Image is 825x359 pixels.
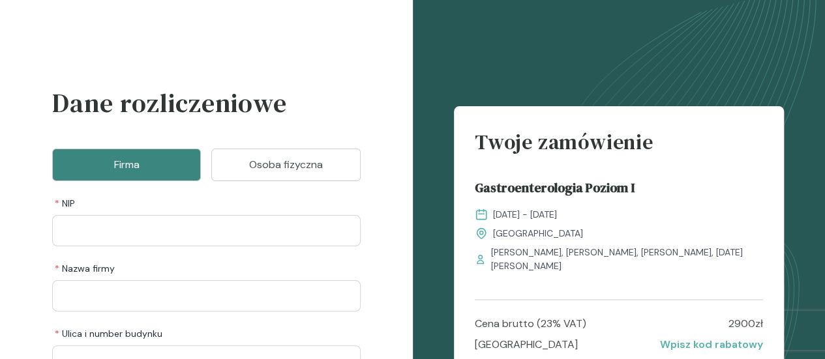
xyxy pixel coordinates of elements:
h4: Twoje zamówienie [475,127,763,167]
a: Gastroenterologia Poziom I [475,178,763,203]
p: Firma [68,157,185,173]
input: Nazwa firmy [52,280,361,311]
span: [PERSON_NAME], [PERSON_NAME], [PERSON_NAME], [DATE][PERSON_NAME] [491,246,763,273]
button: Firma [52,149,201,181]
p: Wpisz kod rabatowy [660,337,763,352]
span: Ulica i number budynku [55,327,162,340]
span: [GEOGRAPHIC_DATA] [493,227,583,240]
button: Osoba fizyczna [211,149,360,181]
span: Nazwa firmy [55,262,115,275]
span: NIP [55,197,75,210]
p: 2900 zł [728,316,763,332]
span: Gastroenterologia Poziom I [475,178,635,203]
p: Osoba fizyczna [228,157,344,173]
p: [GEOGRAPHIC_DATA] [475,337,578,352]
p: Cena brutto (23% VAT) [475,316,586,332]
input: NIP [52,215,361,246]
h3: Dane rozliczeniowe [52,83,361,138]
span: [DATE] - [DATE] [493,208,557,222]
